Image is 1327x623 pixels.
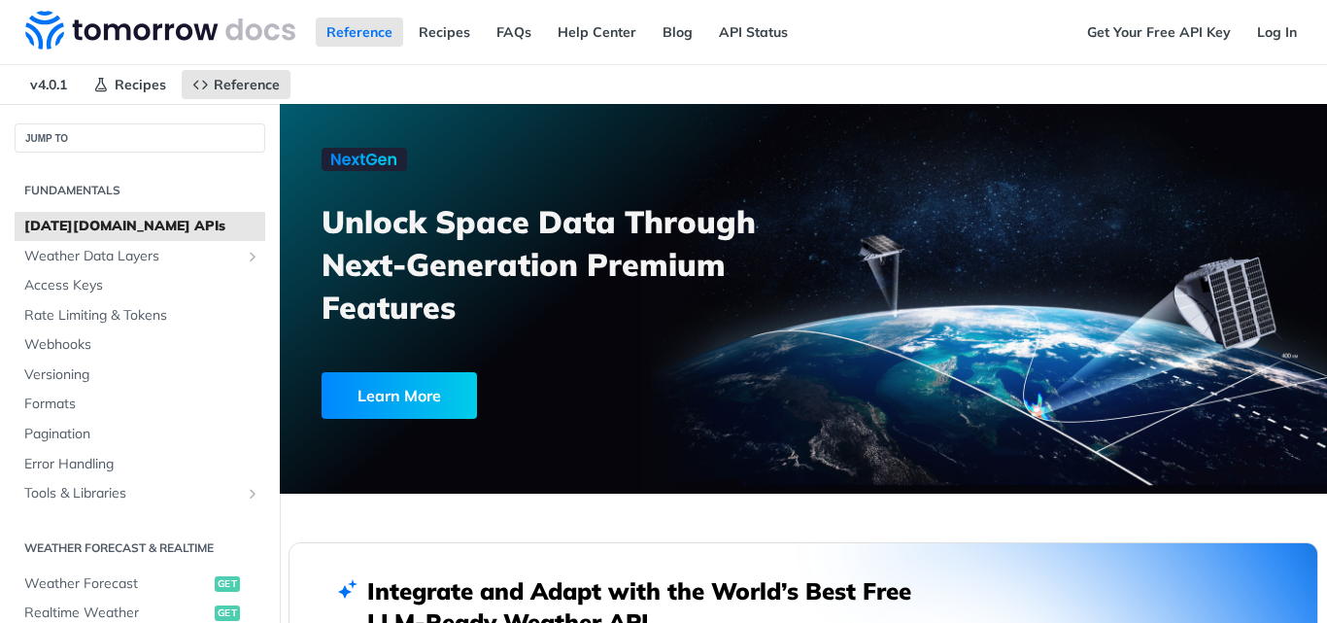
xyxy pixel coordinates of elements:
a: Pagination [15,420,265,449]
a: Reference [316,17,403,47]
img: NextGen [322,148,407,171]
a: Weather Forecastget [15,570,265,599]
span: get [215,606,240,621]
span: Pagination [24,425,260,444]
span: Weather Forecast [24,574,210,594]
h2: Fundamentals [15,182,265,199]
span: get [215,576,240,592]
a: Formats [15,390,265,419]
a: Access Keys [15,271,265,300]
span: Tools & Libraries [24,484,240,503]
a: Learn More [322,372,724,419]
a: FAQs [486,17,542,47]
span: Formats [24,395,260,414]
a: Reference [182,70,290,99]
a: Get Your Free API Key [1076,17,1242,47]
a: Help Center [547,17,647,47]
span: Reference [214,76,280,93]
span: Weather Data Layers [24,247,240,266]
a: Log In [1246,17,1308,47]
h2: Weather Forecast & realtime [15,539,265,557]
a: Webhooks [15,330,265,360]
a: [DATE][DOMAIN_NAME] APIs [15,212,265,241]
a: Rate Limiting & Tokens [15,301,265,330]
div: Learn More [322,372,477,419]
a: Weather Data LayersShow subpages for Weather Data Layers [15,242,265,271]
a: Tools & LibrariesShow subpages for Tools & Libraries [15,479,265,508]
a: Recipes [408,17,481,47]
span: Realtime Weather [24,604,210,623]
span: Access Keys [24,276,260,295]
button: Show subpages for Weather Data Layers [245,249,260,264]
span: Webhooks [24,335,260,355]
h3: Unlock Space Data Through Next-Generation Premium Features [322,200,825,329]
span: Recipes [115,76,166,93]
span: [DATE][DOMAIN_NAME] APIs [24,217,260,236]
span: Versioning [24,365,260,385]
a: API Status [708,17,799,47]
span: Error Handling [24,455,260,474]
img: Tomorrow.io Weather API Docs [25,11,295,50]
a: Error Handling [15,450,265,479]
a: Versioning [15,361,265,390]
span: Rate Limiting & Tokens [24,306,260,326]
a: Recipes [83,70,177,99]
a: Blog [652,17,703,47]
button: Show subpages for Tools & Libraries [245,486,260,502]
span: v4.0.1 [19,70,78,99]
button: JUMP TO [15,123,265,153]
